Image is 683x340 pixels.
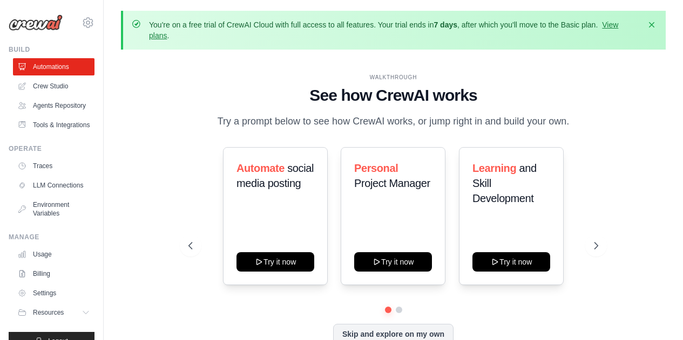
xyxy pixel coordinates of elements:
span: Personal [354,162,398,174]
button: Try it now [354,252,432,272]
h1: See how CrewAI works [188,86,598,105]
a: Environment Variables [13,196,94,222]
div: WALKTHROUGH [188,73,598,81]
p: You're on a free trial of CrewAI Cloud with full access to all features. Your trial ends in , aft... [149,19,640,41]
a: Agents Repository [13,97,94,114]
span: Learning [472,162,516,174]
a: Automations [13,58,94,75]
a: Tools & Integrations [13,116,94,134]
div: Manage [9,233,94,241]
a: Billing [13,265,94,282]
strong: 7 days [434,20,457,29]
span: social media posting [236,162,314,189]
a: Crew Studio [13,78,94,95]
span: and Skill Development [472,162,537,204]
button: Resources [13,304,94,321]
span: Automate [236,162,285,174]
a: Traces [13,157,94,175]
div: Operate [9,144,94,153]
div: Build [9,45,94,54]
img: Logo [9,15,63,31]
span: Resources [33,308,64,317]
button: Try it now [236,252,314,272]
button: Try it now [472,252,550,272]
p: Try a prompt below to see how CrewAI works, or jump right in and build your own. [212,114,575,129]
a: LLM Connections [13,177,94,194]
span: Project Manager [354,177,430,189]
a: Usage [13,246,94,263]
a: Settings [13,285,94,302]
